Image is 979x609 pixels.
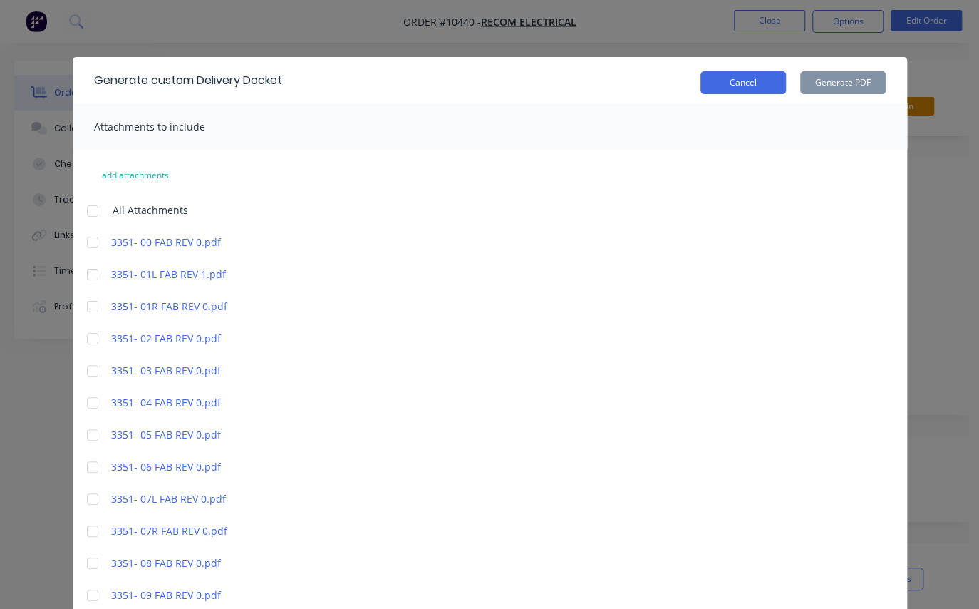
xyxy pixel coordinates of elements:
[111,556,361,570] a: 3351- 08 FAB REV 0.pdf
[111,267,361,282] a: 3351- 01L FAB REV 1.pdf
[111,363,361,378] a: 3351- 03 FAB REV 0.pdf
[94,72,282,89] div: Generate custom Delivery Docket
[113,203,188,217] span: All Attachments
[111,235,361,250] a: 3351- 00 FAB REV 0.pdf
[111,491,361,506] a: 3351- 07L FAB REV 0.pdf
[700,71,786,94] button: Cancel
[111,395,361,410] a: 3351- 04 FAB REV 0.pdf
[94,120,205,133] span: Attachments to include
[111,523,361,538] a: 3351- 07R FAB REV 0.pdf
[800,71,886,94] button: Generate PDF
[111,459,361,474] a: 3351- 06 FAB REV 0.pdf
[111,427,361,442] a: 3351- 05 FAB REV 0.pdf
[111,331,361,346] a: 3351- 02 FAB REV 0.pdf
[87,164,184,187] button: add attachments
[111,299,361,314] a: 3351- 01R FAB REV 0.pdf
[111,588,361,603] a: 3351- 09 FAB REV 0.pdf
